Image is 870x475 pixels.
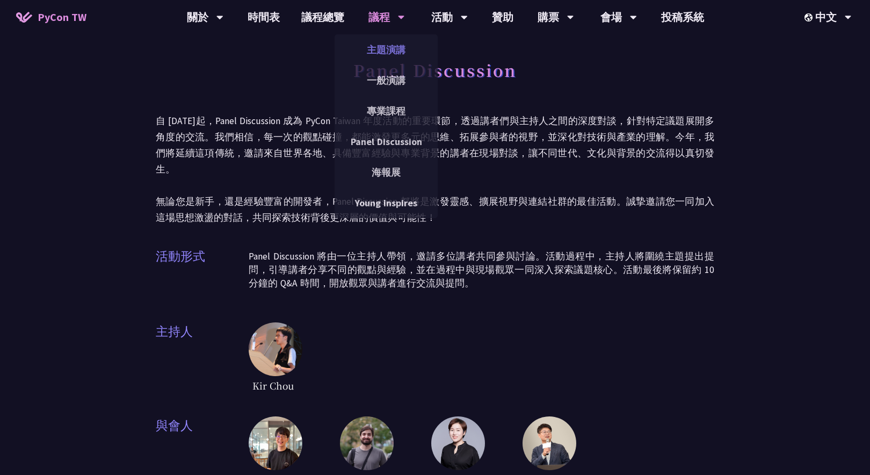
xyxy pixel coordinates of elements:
img: YCChen.e5e7a43.jpg [523,416,576,470]
img: Locale Icon [804,13,815,21]
p: 自 [DATE]起，Panel Discussion 成為 PyCon Taiwan 年度活動的重要環節，透過講者們與主持人之間的深度對談，針對特定議題展開多角度的交流。我們相信，每一次的觀點碰... [156,113,714,226]
img: Kir Chou [249,322,302,376]
a: PyCon TW [5,4,97,31]
a: Panel Discussion [335,129,438,154]
p: Panel Discussion 將由一位主持人帶領，邀請多位講者共同參與討論。活動過程中，主持人將圍繞主題提出提問，引導講者分享不同的觀點與經驗，並在過程中與現場觀眾一同深入探索議題核心。活動... [249,250,714,290]
span: 主持人 [156,322,249,395]
img: Home icon of PyCon TW 2025 [16,12,32,23]
a: Young Inspires [335,190,438,215]
img: TicaLin.61491bf.png [431,416,485,470]
span: 活動形式 [156,247,249,301]
img: DongheeNa.093fe47.jpeg [249,416,302,470]
a: 專業課程 [335,98,438,124]
a: 一般演講 [335,68,438,93]
a: 主題演講 [335,37,438,62]
a: 海報展 [335,160,438,185]
span: PyCon TW [38,9,86,25]
span: Kir Chou [249,376,297,395]
img: Sebasti%C3%A1nRam%C3%ADrez.1365658.jpeg [340,416,394,470]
